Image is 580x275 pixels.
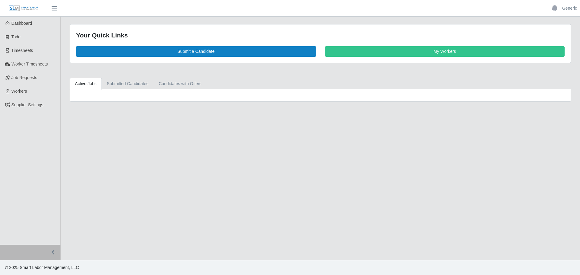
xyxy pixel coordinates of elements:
div: Your Quick Links [76,30,565,40]
span: Job Requests [11,75,37,80]
a: Active Jobs [70,78,102,90]
img: SLM Logo [8,5,39,12]
a: My Workers [325,46,565,57]
a: Submit a Candidate [76,46,316,57]
span: Supplier Settings [11,102,43,107]
span: Worker Timesheets [11,62,48,66]
span: Dashboard [11,21,32,26]
a: Submitted Candidates [102,78,154,90]
span: Timesheets [11,48,33,53]
a: Generic [562,5,577,11]
span: Workers [11,89,27,94]
span: Todo [11,34,21,39]
span: © 2025 Smart Labor Management, LLC [5,265,79,270]
a: Candidates with Offers [153,78,206,90]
